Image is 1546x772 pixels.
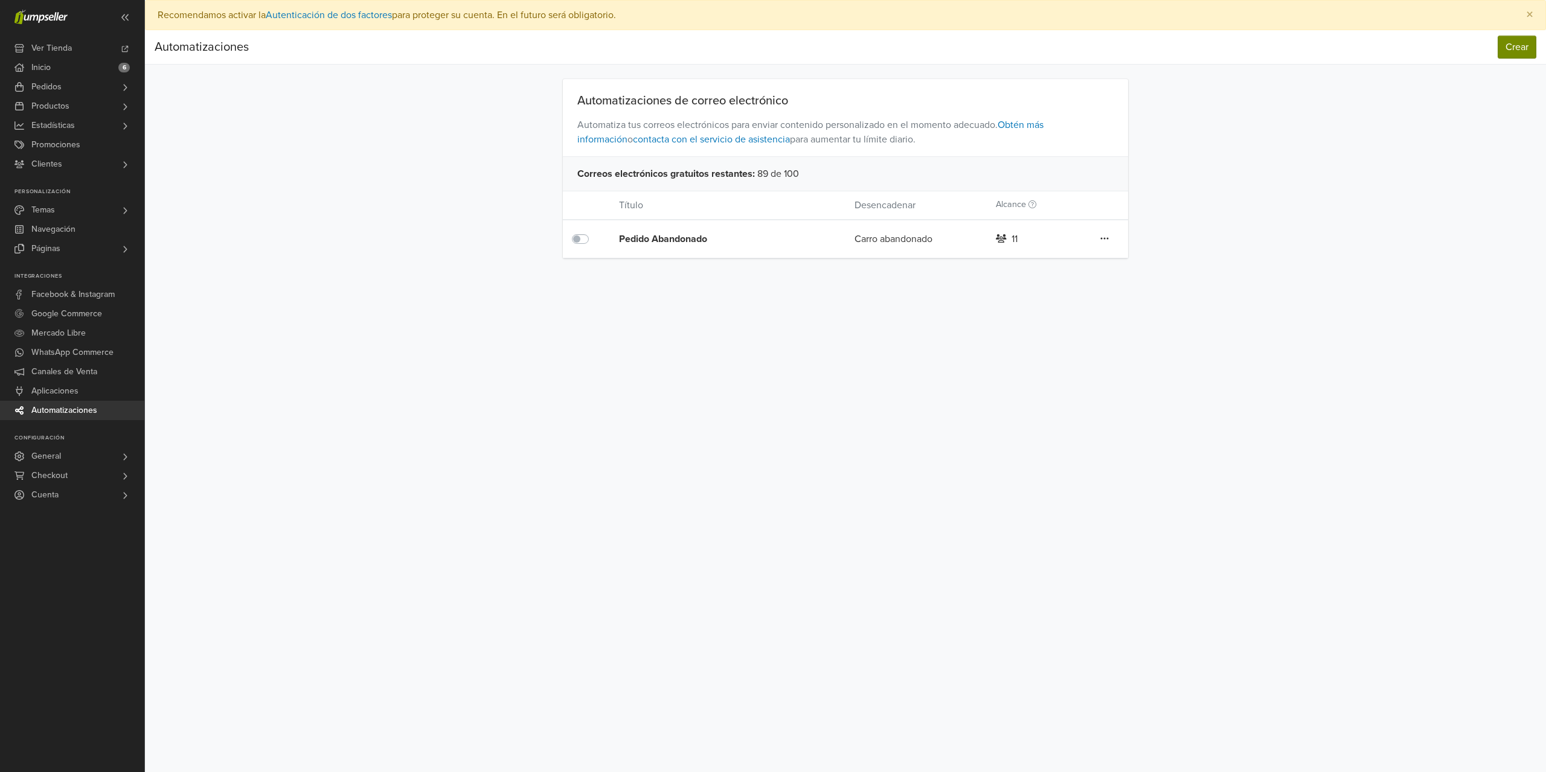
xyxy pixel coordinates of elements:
div: 11 [1012,232,1018,246]
p: Configuración [14,435,144,442]
span: Ver Tienda [31,39,72,58]
span: Estadísticas [31,116,75,135]
span: WhatsApp Commerce [31,343,114,362]
span: Pedidos [31,77,62,97]
span: Clientes [31,155,62,174]
span: Temas [31,200,55,220]
span: Promociones [31,135,80,155]
label: Alcance [996,198,1036,211]
div: Automatizaciones [155,35,249,59]
div: Título [610,198,845,212]
p: Integraciones [14,273,144,280]
span: Productos [31,97,69,116]
span: General [31,447,61,466]
span: Facebook & Instagram [31,285,115,304]
span: × [1526,6,1533,24]
p: Personalización [14,188,144,196]
span: 6 [118,63,130,72]
span: Correos electrónicos gratuitos restantes : [577,167,755,181]
a: contacta con el servicio de asistencia [633,133,790,145]
span: Automatiza tus correos electrónicos para enviar contenido personalizado en el momento adecuado. o... [563,108,1129,156]
span: Automatizaciones [31,401,97,420]
div: Desencadenar [845,198,987,212]
span: Mercado Libre [31,324,86,343]
button: Close [1514,1,1545,30]
span: Cuenta [31,485,59,505]
div: Carro abandonado [845,232,987,246]
div: 89 de 100 [563,156,1129,191]
div: Automatizaciones de correo electrónico [563,94,1129,108]
span: Checkout [31,466,68,485]
span: Google Commerce [31,304,102,324]
span: Canales de Venta [31,362,97,381]
span: Navegación [31,220,75,239]
button: Crear [1498,36,1536,59]
span: Páginas [31,239,60,258]
a: Autenticación de dos factores [266,9,392,21]
div: Pedido Abandonado [619,232,807,246]
span: Aplicaciones [31,381,79,401]
span: Inicio [31,58,51,77]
